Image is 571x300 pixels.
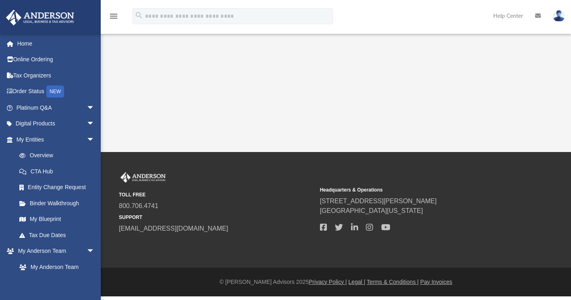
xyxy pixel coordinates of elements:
[46,85,64,98] div: NEW
[87,116,103,132] span: arrow_drop_down
[87,243,103,260] span: arrow_drop_down
[119,225,228,232] a: [EMAIL_ADDRESS][DOMAIN_NAME]
[6,52,107,68] a: Online Ordering
[420,279,452,285] a: Pay Invoices
[6,100,107,116] a: Platinum Q&Aarrow_drop_down
[101,278,571,286] div: © [PERSON_NAME] Advisors 2025
[320,198,437,204] a: [STREET_ADDRESS][PERSON_NAME]
[349,279,365,285] a: Legal |
[11,179,107,196] a: Entity Change Request
[11,163,107,179] a: CTA Hub
[11,195,107,211] a: Binder Walkthrough
[119,172,167,183] img: Anderson Advisors Platinum Portal
[11,259,99,275] a: My Anderson Team
[6,67,107,83] a: Tax Organizers
[11,148,107,164] a: Overview
[309,279,347,285] a: Privacy Policy |
[6,243,103,259] a: My Anderson Teamarrow_drop_down
[119,191,314,198] small: TOLL FREE
[119,214,314,221] small: SUPPORT
[6,83,107,100] a: Order StatusNEW
[87,131,103,148] span: arrow_drop_down
[11,211,103,227] a: My Blueprint
[4,10,77,25] img: Anderson Advisors Platinum Portal
[553,10,565,22] img: User Pic
[119,202,158,209] a: 800.706.4741
[6,131,107,148] a: My Entitiesarrow_drop_down
[6,35,107,52] a: Home
[320,186,515,194] small: Headquarters & Operations
[109,15,118,21] a: menu
[87,100,103,116] span: arrow_drop_down
[6,116,107,132] a: Digital Productsarrow_drop_down
[135,11,143,20] i: search
[320,207,423,214] a: [GEOGRAPHIC_DATA][US_STATE]
[109,11,118,21] i: menu
[11,227,107,243] a: Tax Due Dates
[367,279,419,285] a: Terms & Conditions |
